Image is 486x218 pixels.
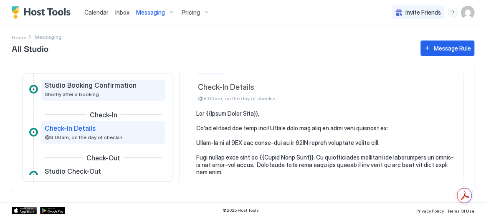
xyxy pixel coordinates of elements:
a: Privacy Policy [416,206,444,215]
button: Check-InCheck-In Details@8:00am, on the day of checkinEdit message rulePause Message RuleDelete m... [180,56,463,110]
a: Inbox [115,8,129,17]
span: Check-In Details [198,83,418,92]
span: @8:00am, on the day of checkin [198,95,418,101]
span: Inbox [115,9,129,16]
span: Privacy Policy [416,208,444,213]
a: Host Tools Logo [12,6,74,19]
button: Message Rule [420,41,474,56]
span: All Studio [12,42,412,54]
span: © 2025 Host Tools [223,208,259,213]
span: Calendar [84,9,109,16]
iframe: Intercom live chat [8,190,28,210]
a: Google Play Store [40,207,65,214]
span: Check-In [90,111,117,119]
div: User profile [461,6,474,19]
span: Shortly after a booking [45,91,99,97]
div: Message Rule [434,44,471,53]
a: Calendar [84,8,109,17]
span: Check-In Details [45,124,96,132]
a: Home [12,33,26,41]
a: App Store [12,207,37,214]
span: @8:00am, on the day of checkin [45,134,122,140]
span: Home [12,34,26,41]
span: Studio Booking Confirmation [45,81,137,89]
span: Messaging [136,9,165,16]
div: Breadcrumb [12,33,26,41]
span: Invite Friends [405,9,441,16]
span: Pricing [182,9,200,16]
span: Breadcrumb [35,34,62,40]
span: Check-Out [86,154,120,162]
span: Terms Of Use [447,208,474,213]
div: menu [448,8,458,18]
span: Studio Check-Out [45,167,101,175]
a: Terms Of Use [447,206,474,215]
